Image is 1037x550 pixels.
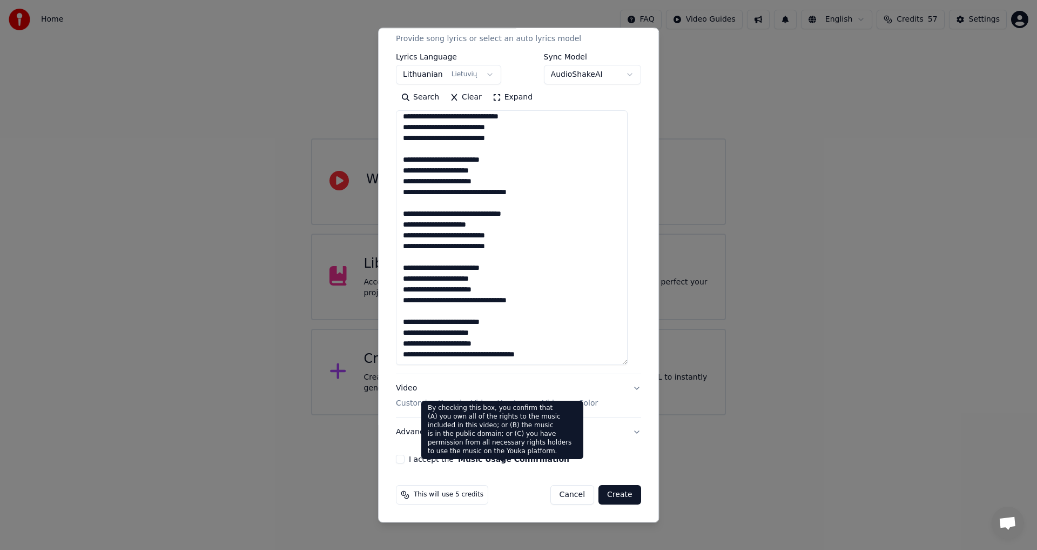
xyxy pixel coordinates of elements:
[396,54,641,374] div: LyricsProvide song lyrics or select an auto lyrics model
[396,89,445,107] button: Search
[396,54,501,61] label: Lyrics Language
[421,401,583,459] div: By checking this box, you confirm that (A) you own all of the rights to the music included in thi...
[544,54,641,61] label: Sync Model
[396,10,641,54] button: LyricsProvide song lyrics or select an auto lyrics model
[396,19,417,30] div: Lyrics
[598,486,641,505] button: Create
[396,375,641,418] button: VideoCustomize Karaoke Video: Use Image, Video, or Color
[396,34,581,45] p: Provide song lyrics or select an auto lyrics model
[458,456,569,463] button: I accept the
[445,89,487,107] button: Clear
[396,419,641,447] button: Advanced
[550,486,594,505] button: Cancel
[409,456,569,463] label: I accept the
[487,89,538,107] button: Expand
[396,383,598,409] div: Video
[396,399,598,409] p: Customize Karaoke Video: Use Image, Video, or Color
[414,491,483,500] span: This will use 5 credits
